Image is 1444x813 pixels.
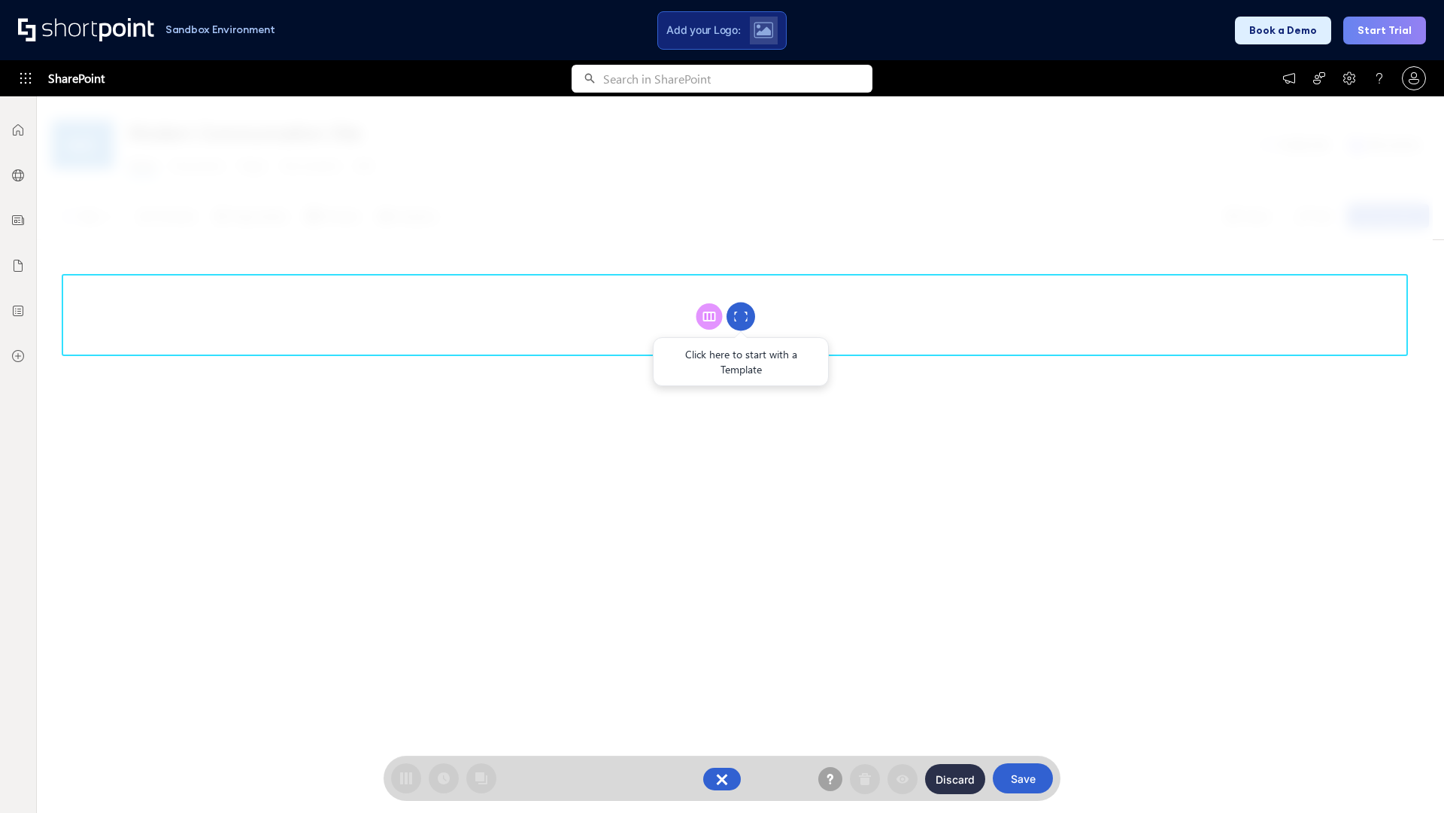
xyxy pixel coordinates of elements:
[993,763,1053,793] button: Save
[48,60,105,96] span: SharePoint
[1235,17,1331,44] button: Book a Demo
[603,65,872,93] input: Search in SharePoint
[1369,741,1444,813] iframe: Chat Widget
[165,26,275,34] h1: Sandbox Environment
[754,22,773,38] img: Upload logo
[1343,17,1426,44] button: Start Trial
[925,764,985,794] button: Discard
[666,23,740,37] span: Add your Logo:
